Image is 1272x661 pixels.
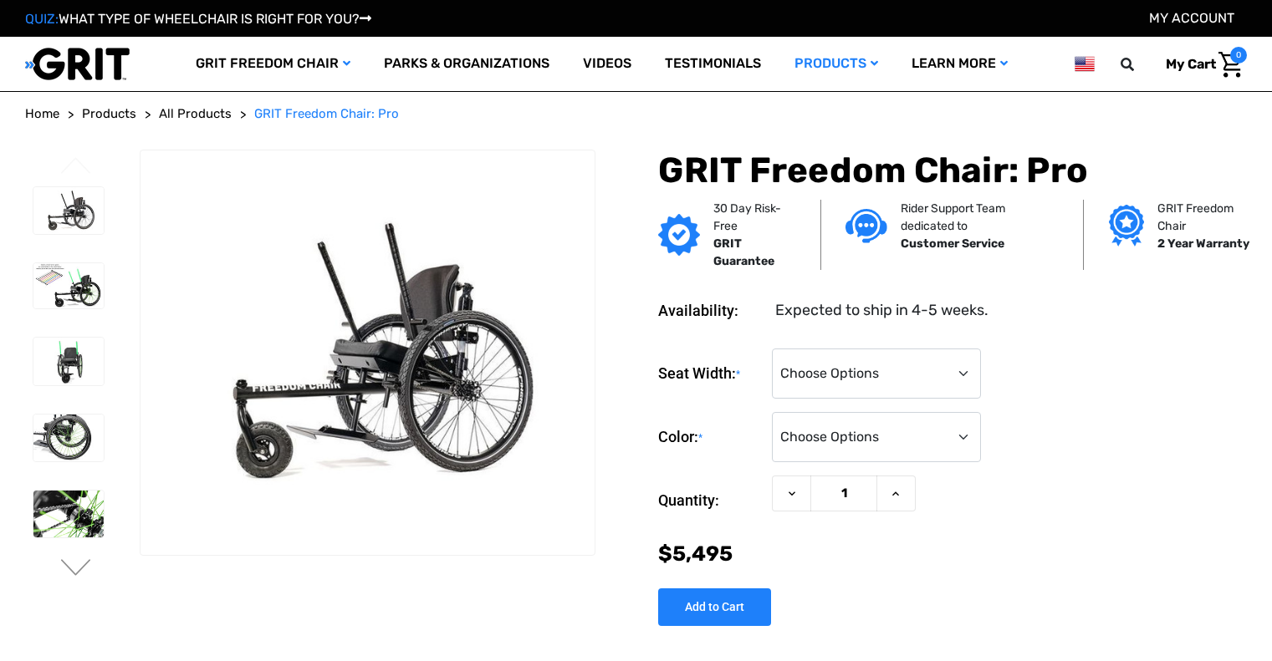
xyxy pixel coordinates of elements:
[566,37,648,91] a: Videos
[159,104,232,124] a: All Products
[367,37,566,91] a: Parks & Organizations
[140,201,595,504] img: GRIT Freedom Chair Pro: the Pro model shown including contoured Invacare Matrx seatback, Spinergy...
[901,200,1058,235] p: Rider Support Team dedicated to
[25,104,59,124] a: Home
[25,11,59,27] span: QUIZ:
[33,414,104,461] img: GRIT Freedom Chair Pro: close up side view of Pro off road wheelchair model highlighting custom c...
[1128,47,1153,82] input: Search
[713,200,794,235] p: 30 Day Risk-Free
[159,106,232,121] span: All Products
[845,209,887,243] img: Customer service
[25,11,371,27] a: QUIZ:WHAT TYPE OF WHEELCHAIR IS RIGHT FOR YOU?
[1075,53,1095,74] img: us.png
[658,542,733,566] span: $5,495
[778,37,895,91] a: Products
[33,338,104,384] img: GRIT Freedom Chair Pro: front view of Pro model all terrain wheelchair with green lever wraps and...
[33,491,104,537] img: GRIT Freedom Chair Pro: close up of one Spinergy wheel with green-colored spokes and upgraded dri...
[254,106,399,121] span: GRIT Freedom Chair: Pro
[658,214,700,256] img: GRIT Guarantee
[1230,47,1247,64] span: 0
[658,475,764,526] label: Quantity:
[59,559,94,579] button: Go to slide 2 of 3
[648,37,778,91] a: Testimonials
[658,299,764,322] dt: Availability:
[895,37,1024,91] a: Learn More
[1157,200,1253,235] p: GRIT Freedom Chair
[901,236,1004,251] strong: Customer Service
[254,104,399,124] a: GRIT Freedom Chair: Pro
[1149,10,1234,26] a: Account
[82,104,136,124] a: Products
[1153,47,1247,82] a: Cart with 0 items
[713,236,774,268] strong: GRIT Guarantee
[658,348,764,399] label: Seat Width:
[1157,236,1249,251] strong: 2 Year Warranty
[1109,205,1143,247] img: Grit freedom
[1166,56,1216,72] span: My Cart
[775,299,988,322] dd: Expected to ship in 4-5 weeks.
[33,187,104,234] img: GRIT Freedom Chair Pro: the Pro model shown including contoured Invacare Matrx seatback, Spinergy...
[658,150,1247,191] h1: GRIT Freedom Chair: Pro
[25,47,130,81] img: GRIT All-Terrain Wheelchair and Mobility Equipment
[658,588,771,626] input: Add to Cart
[25,104,1247,124] nav: Breadcrumb
[658,412,764,463] label: Color:
[1218,52,1243,78] img: Cart
[25,106,59,121] span: Home
[59,157,94,177] button: Go to slide 3 of 3
[179,37,367,91] a: GRIT Freedom Chair
[33,263,104,308] img: GRIT Freedom Chair Pro: side view of Pro model with green lever wraps and spokes on Spinergy whee...
[82,106,136,121] span: Products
